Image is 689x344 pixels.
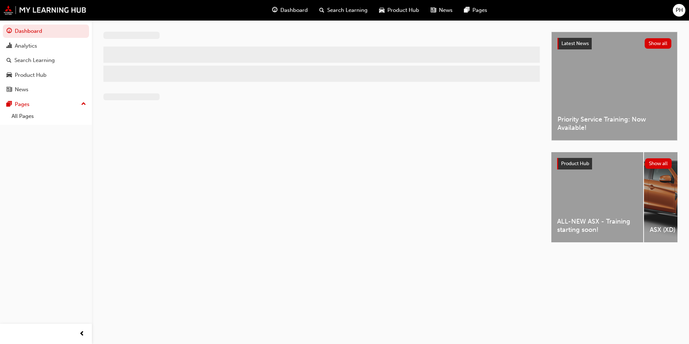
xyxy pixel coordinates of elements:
button: Show all [645,158,672,169]
span: news-icon [6,87,12,93]
button: Show all [645,38,672,49]
span: chart-icon [6,43,12,49]
span: ALL-NEW ASX - Training starting soon! [557,217,637,234]
a: pages-iconPages [458,3,493,18]
a: ALL-NEW ASX - Training starting soon! [551,152,643,242]
a: car-iconProduct Hub [373,3,425,18]
a: Latest NewsShow all [557,38,671,49]
button: Pages [3,98,89,111]
a: Product HubShow all [557,158,672,169]
img: mmal [4,5,86,15]
span: search-icon [319,6,324,15]
a: guage-iconDashboard [266,3,314,18]
a: news-iconNews [425,3,458,18]
div: News [15,85,28,94]
div: Product Hub [15,71,46,79]
a: search-iconSearch Learning [314,3,373,18]
span: pages-icon [464,6,470,15]
div: Search Learning [14,56,55,65]
a: Product Hub [3,69,89,82]
a: News [3,83,89,96]
span: Priority Service Training: Now Available! [557,115,671,132]
span: prev-icon [79,330,85,339]
span: Latest News [561,40,589,47]
a: Latest NewsShow allPriority Service Training: Now Available! [551,32,677,141]
span: pages-icon [6,101,12,108]
span: Pages [472,6,487,14]
span: guage-icon [272,6,277,15]
div: Analytics [15,42,37,50]
span: Product Hub [387,6,419,14]
span: car-icon [6,72,12,79]
a: Dashboard [3,25,89,38]
span: car-icon [379,6,384,15]
a: Analytics [3,39,89,53]
span: PH [676,6,683,14]
div: Pages [15,100,30,109]
a: Search Learning [3,54,89,67]
span: Search Learning [327,6,368,14]
span: up-icon [81,100,86,109]
span: Product Hub [561,160,589,167]
button: PH [673,4,685,17]
span: News [439,6,453,14]
span: search-icon [6,57,12,64]
span: guage-icon [6,28,12,35]
span: Dashboard [280,6,308,14]
span: news-icon [431,6,436,15]
a: All Pages [9,111,89,122]
button: DashboardAnalyticsSearch LearningProduct HubNews [3,23,89,98]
